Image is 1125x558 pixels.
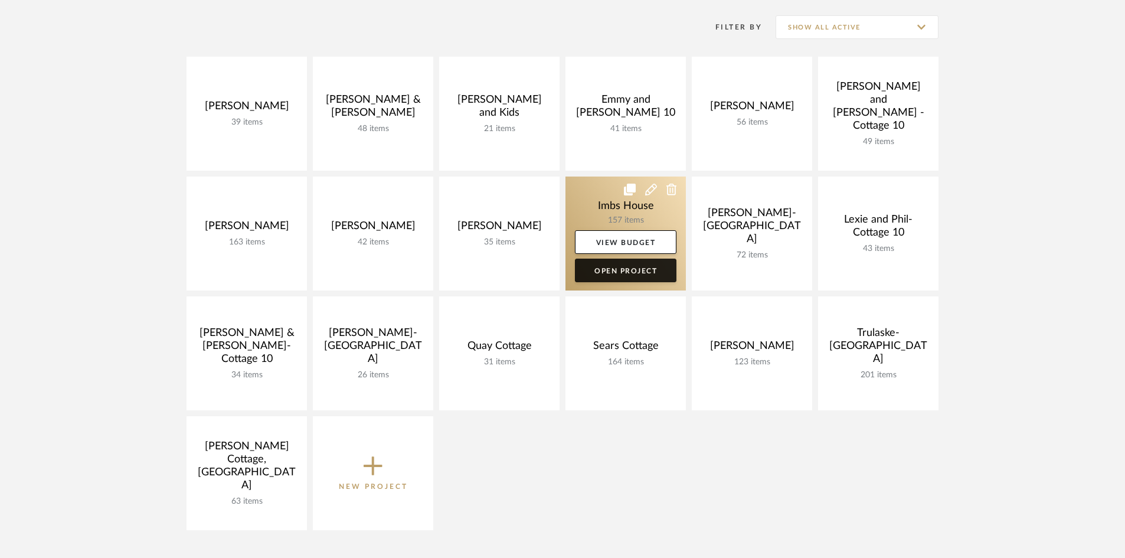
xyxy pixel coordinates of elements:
[196,327,297,370] div: [PERSON_NAME] & [PERSON_NAME]-Cottage 10
[700,21,762,33] div: Filter By
[828,80,929,137] div: [PERSON_NAME] and [PERSON_NAME] -Cottage 10
[701,118,803,128] div: 56 items
[575,230,676,254] a: View Budget
[196,370,297,380] div: 34 items
[322,93,424,124] div: [PERSON_NAME] & [PERSON_NAME]
[449,237,550,247] div: 35 items
[196,237,297,247] div: 163 items
[322,370,424,380] div: 26 items
[701,207,803,250] div: [PERSON_NAME]- [GEOGRAPHIC_DATA]
[575,357,676,367] div: 164 items
[575,340,676,357] div: Sears Cottage
[196,220,297,237] div: [PERSON_NAME]
[828,137,929,147] div: 49 items
[575,259,676,282] a: Open Project
[701,250,803,260] div: 72 items
[828,213,929,244] div: Lexie and Phil-Cottage 10
[449,220,550,237] div: [PERSON_NAME]
[313,416,433,530] button: New Project
[196,497,297,507] div: 63 items
[701,100,803,118] div: [PERSON_NAME]
[575,93,676,124] div: Emmy and [PERSON_NAME] 10
[449,357,550,367] div: 31 items
[828,370,929,380] div: 201 items
[449,124,550,134] div: 21 items
[322,237,424,247] div: 42 items
[575,124,676,134] div: 41 items
[196,118,297,128] div: 39 items
[322,220,424,237] div: [PERSON_NAME]
[196,440,297,497] div: [PERSON_NAME] Cottage, [GEOGRAPHIC_DATA]
[322,124,424,134] div: 48 items
[339,481,408,492] p: New Project
[449,340,550,357] div: Quay Cottage
[701,340,803,357] div: [PERSON_NAME]
[449,93,550,124] div: [PERSON_NAME] and Kids
[828,244,929,254] div: 43 items
[828,327,929,370] div: Trulaske-[GEOGRAPHIC_DATA]
[701,357,803,367] div: 123 items
[196,100,297,118] div: [PERSON_NAME]
[322,327,424,370] div: [PERSON_NAME]-[GEOGRAPHIC_DATA]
